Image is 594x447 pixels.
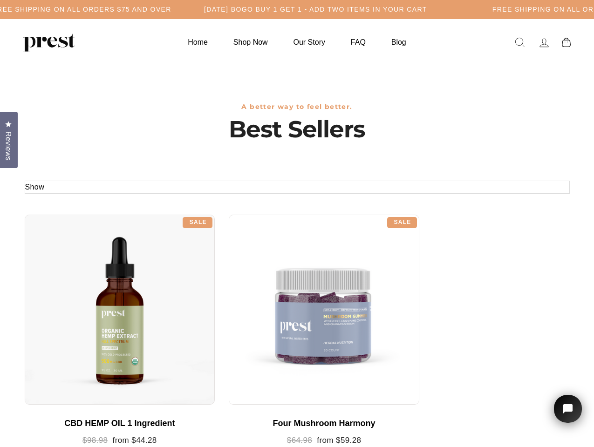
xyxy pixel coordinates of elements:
[287,436,312,445] span: $64.98
[380,33,418,51] a: Blog
[204,6,427,14] h5: [DATE] BOGO BUY 1 GET 1 - ADD TWO ITEMS IN YOUR CART
[183,217,212,228] div: Sale
[238,436,410,446] div: from $59.28
[387,217,417,228] div: Sale
[34,436,206,446] div: from $44.28
[176,33,219,51] a: Home
[25,103,570,111] h3: A better way to feel better.
[282,33,337,51] a: Our Story
[23,33,75,52] img: PREST ORGANICS
[25,115,570,143] h1: Best Sellers
[542,382,594,447] iframe: Tidio Chat
[339,33,377,51] a: FAQ
[25,181,45,193] button: Show
[82,436,108,445] span: $98.98
[238,419,410,429] div: Four Mushroom Harmony
[222,33,280,51] a: Shop Now
[34,419,206,429] div: CBD HEMP OIL 1 Ingredient
[176,33,417,51] ul: Primary
[2,131,14,161] span: Reviews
